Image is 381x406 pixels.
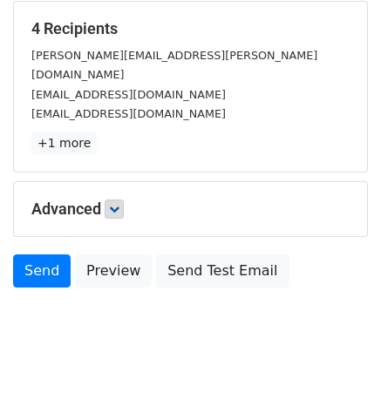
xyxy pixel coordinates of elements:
small: [EMAIL_ADDRESS][DOMAIN_NAME] [31,88,226,101]
small: [EMAIL_ADDRESS][DOMAIN_NAME] [31,107,226,120]
iframe: Chat Widget [294,322,381,406]
a: Send Test Email [156,254,289,288]
a: +1 more [31,132,97,154]
h5: Advanced [31,200,350,219]
a: Send [13,254,71,288]
div: Chat-Widget [294,322,381,406]
small: [PERSON_NAME][EMAIL_ADDRESS][PERSON_NAME][DOMAIN_NAME] [31,49,317,82]
a: Preview [75,254,152,288]
h5: 4 Recipients [31,19,350,38]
